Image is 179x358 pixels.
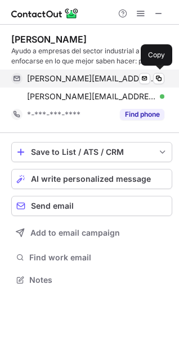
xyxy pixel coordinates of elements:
button: Add to email campaign [11,223,172,243]
button: save-profile-one-click [11,142,172,162]
span: Send email [31,201,74,210]
button: Send email [11,196,172,216]
span: AI write personalized message [31,175,151,183]
span: Add to email campaign [30,228,120,237]
div: Save to List / ATS / CRM [31,148,153,157]
img: ContactOut v5.3.10 [11,7,79,20]
button: Find work email [11,250,172,265]
span: Find work email [29,253,168,263]
div: [PERSON_NAME] [11,34,87,45]
span: [PERSON_NAME][EMAIL_ADDRESS][PERSON_NAME][DOMAIN_NAME] [27,91,156,102]
div: Ayudo a empresas del sector industrial a enfocarse en lo que mejor saben hacer: producir, crecer ... [11,46,172,66]
button: Notes [11,272,172,288]
span: [PERSON_NAME][EMAIL_ADDRESS][PERSON_NAME][DOMAIN_NAME] [27,74,156,84]
button: AI write personalized message [11,169,172,189]
button: Reveal Button [120,109,164,120]
span: Notes [29,275,168,285]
